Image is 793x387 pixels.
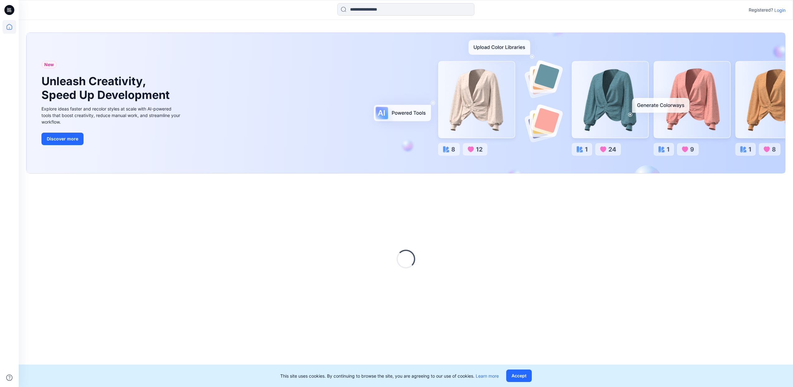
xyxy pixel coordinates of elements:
[44,61,54,68] span: New
[749,6,773,14] p: Registered?
[774,7,786,13] p: Login
[41,105,182,125] div: Explore ideas faster and recolor styles at scale with AI-powered tools that boost creativity, red...
[41,133,182,145] a: Discover more
[476,373,499,379] a: Learn more
[41,133,84,145] button: Discover more
[506,370,532,382] button: Accept
[41,75,172,101] h1: Unleash Creativity, Speed Up Development
[280,373,499,379] p: This site uses cookies. By continuing to browse the site, you are agreeing to our use of cookies.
